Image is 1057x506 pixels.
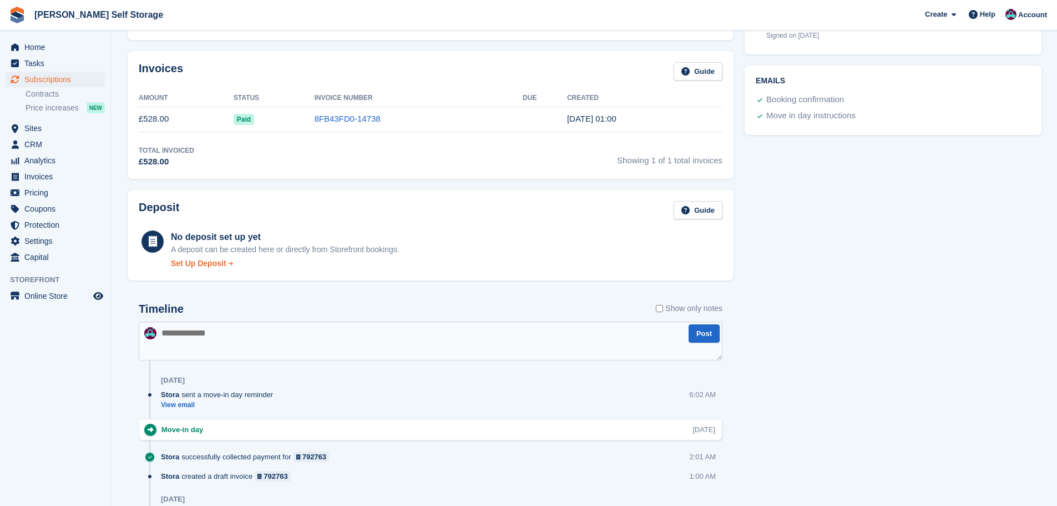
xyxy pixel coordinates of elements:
[139,107,234,132] td: £528.00
[161,452,335,462] div: successfully collected payment for
[6,39,105,55] a: menu
[24,169,91,184] span: Invoices
[656,303,722,314] label: Show only notes
[26,103,79,113] span: Price increases
[24,185,91,201] span: Pricing
[10,274,110,285] span: Storefront
[161,471,296,482] div: created a draft invoice
[24,288,91,304] span: Online Store
[6,288,105,304] a: menu
[6,201,105,217] a: menu
[294,452,330,462] a: 792763
[24,249,91,265] span: Capital
[674,201,722,219] a: Guide
[139,303,184,315] h2: Timeline
[264,471,287,482] div: 792763
[144,327,156,339] img: Ben
[766,93,844,107] div: Booking confirmation
[171,231,399,244] div: No deposit set up yet
[6,217,105,233] a: menu
[171,258,399,269] a: Set Up Deposit
[26,89,105,99] a: Contracts
[314,89,523,107] th: Invoice Number
[656,303,663,314] input: Show only notes
[980,9,995,20] span: Help
[1018,9,1047,21] span: Account
[139,146,194,156] div: Total Invoiced
[1005,9,1016,20] img: Ben
[523,89,567,107] th: Due
[766,31,930,41] div: Signed on [DATE]
[24,56,91,71] span: Tasks
[234,89,315,107] th: Status
[30,6,168,24] a: [PERSON_NAME] Self Storage
[567,89,722,107] th: Created
[6,72,105,87] a: menu
[692,424,715,435] div: [DATE]
[24,153,91,168] span: Analytics
[567,114,616,123] time: 2025-09-02 00:00:08 UTC
[6,249,105,265] a: menu
[24,233,91,249] span: Settings
[6,233,105,249] a: menu
[24,201,91,217] span: Coupons
[689,471,716,482] div: 1:00 AM
[92,289,105,303] a: Preview store
[161,376,185,385] div: [DATE]
[139,62,183,81] h2: Invoices
[24,121,91,136] span: Sites
[6,153,105,168] a: menu
[161,424,209,435] div: Move-in day
[139,156,194,168] div: £528.00
[161,495,185,504] div: [DATE]
[171,244,399,255] p: A deposit can be created here or directly from Storefront bookings.
[24,217,91,233] span: Protection
[255,471,291,482] a: 792763
[302,452,326,462] div: 792763
[689,324,720,343] button: Post
[24,39,91,55] span: Home
[766,109,856,123] div: Move in day instructions
[161,471,179,482] span: Stora
[139,89,234,107] th: Amount
[161,389,179,400] span: Stora
[161,452,179,462] span: Stora
[6,137,105,152] a: menu
[87,102,105,113] div: NEW
[674,62,722,81] a: Guide
[234,114,254,125] span: Paid
[314,114,380,123] a: 8FB43FD0-14738
[24,137,91,152] span: CRM
[161,389,279,400] div: sent a move-in day reminder
[689,389,716,400] div: 6:02 AM
[26,102,105,114] a: Price increases NEW
[6,169,105,184] a: menu
[161,400,279,410] a: View email
[139,201,179,219] h2: Deposit
[24,72,91,87] span: Subscriptions
[617,146,722,168] span: Showing 1 of 1 total invoices
[6,185,105,201] a: menu
[9,7,26,23] img: stora-icon-8386f47178a22dfd0bd8f6a31ec36ba5ce8667c1dd55bd0f319d3a0aa187defe.svg
[171,258,226,269] div: Set Up Deposit
[6,121,105,136] a: menu
[925,9,947,20] span: Create
[689,452,716,462] div: 2:01 AM
[756,77,1030,86] h2: Emails
[6,56,105,71] a: menu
